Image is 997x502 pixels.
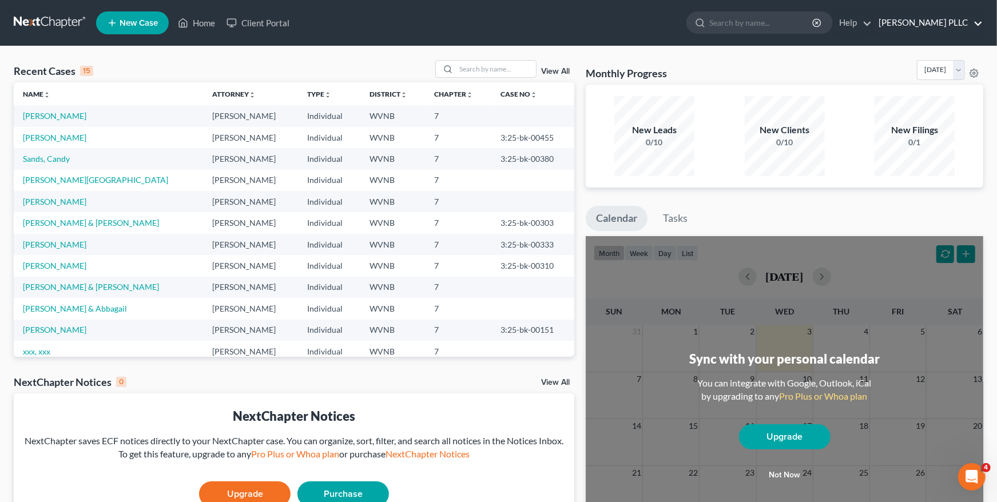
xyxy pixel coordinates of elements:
td: 3:25-bk-00380 [492,148,575,169]
i: unfold_more [324,91,331,98]
td: 3:25-bk-00151 [492,320,575,341]
td: 7 [426,105,492,126]
div: Recent Cases [14,64,93,78]
td: WVNB [360,148,426,169]
a: [PERSON_NAME] [23,240,86,249]
td: [PERSON_NAME] [203,341,298,362]
a: Attorneyunfold_more [212,90,256,98]
td: 7 [426,170,492,191]
td: [PERSON_NAME] [203,298,298,319]
a: NextChapter Notices [386,448,470,459]
td: WVNB [360,341,426,362]
i: unfold_more [467,91,474,98]
td: WVNB [360,170,426,191]
td: WVNB [360,105,426,126]
div: NextChapter saves ECF notices directly to your NextChapter case. You can organize, sort, filter, ... [23,435,565,461]
div: NextChapter Notices [14,375,126,389]
div: 0 [116,377,126,387]
td: 7 [426,298,492,319]
a: Pro Plus or Whoa plan [251,448,339,459]
button: Not now [739,464,831,487]
td: Individual [298,212,360,233]
div: 0/1 [875,137,955,148]
a: Home [172,13,221,33]
td: WVNB [360,127,426,148]
td: [PERSON_NAME] [203,255,298,276]
a: Case Nounfold_more [501,90,538,98]
td: 3:25-bk-00303 [492,212,575,233]
td: 7 [426,212,492,233]
div: Sync with your personal calendar [689,350,880,368]
a: Tasks [653,206,698,231]
td: Individual [298,277,360,298]
a: Nameunfold_more [23,90,50,98]
a: [PERSON_NAME] PLLC [873,13,983,33]
td: WVNB [360,320,426,341]
td: 7 [426,234,492,255]
td: 3:25-bk-00455 [492,127,575,148]
td: 3:25-bk-00333 [492,234,575,255]
a: View All [541,67,570,75]
td: Individual [298,234,360,255]
td: Individual [298,255,360,276]
td: Individual [298,341,360,362]
a: [PERSON_NAME] [23,197,86,206]
input: Search by name... [456,61,536,77]
td: 7 [426,277,492,298]
td: [PERSON_NAME] [203,127,298,148]
a: [PERSON_NAME] & Abbagail [23,304,127,313]
td: 7 [426,341,492,362]
i: unfold_more [400,91,407,98]
td: Individual [298,105,360,126]
a: Help [833,13,872,33]
a: [PERSON_NAME] [23,111,86,121]
a: Chapterunfold_more [435,90,474,98]
i: unfold_more [249,91,256,98]
div: 0/10 [614,137,694,148]
a: Typeunfold_more [307,90,331,98]
a: [PERSON_NAME] [23,325,86,334]
td: Individual [298,320,360,341]
i: unfold_more [43,91,50,98]
td: WVNB [360,234,426,255]
a: Sands, Candy [23,154,70,164]
td: [PERSON_NAME] [203,105,298,126]
h3: Monthly Progress [586,66,667,80]
a: Districtunfold_more [370,90,407,98]
td: WVNB [360,277,426,298]
div: 15 [80,66,93,76]
td: 7 [426,320,492,341]
div: New Filings [875,123,955,137]
td: [PERSON_NAME] [203,234,298,255]
iframe: Intercom live chat [958,463,986,491]
a: [PERSON_NAME] [23,133,86,142]
td: 7 [426,148,492,169]
td: Individual [298,148,360,169]
td: WVNB [360,298,426,319]
td: [PERSON_NAME] [203,170,298,191]
td: 7 [426,127,492,148]
td: [PERSON_NAME] [203,191,298,212]
span: New Case [120,19,158,27]
td: Individual [298,298,360,319]
a: Upgrade [739,424,831,449]
a: [PERSON_NAME] & [PERSON_NAME] [23,282,159,292]
a: View All [541,379,570,387]
td: [PERSON_NAME] [203,277,298,298]
a: xxx, xxx [23,346,50,356]
td: Individual [298,191,360,212]
a: Client Portal [221,13,295,33]
td: WVNB [360,255,426,276]
td: Individual [298,127,360,148]
td: [PERSON_NAME] [203,148,298,169]
div: 0/10 [745,137,825,148]
td: 3:25-bk-00310 [492,255,575,276]
a: [PERSON_NAME][GEOGRAPHIC_DATA] [23,175,168,185]
td: Individual [298,170,360,191]
a: Calendar [586,206,648,231]
td: 7 [426,255,492,276]
td: WVNB [360,212,426,233]
input: Search by name... [709,12,814,33]
i: unfold_more [531,91,538,98]
td: [PERSON_NAME] [203,320,298,341]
